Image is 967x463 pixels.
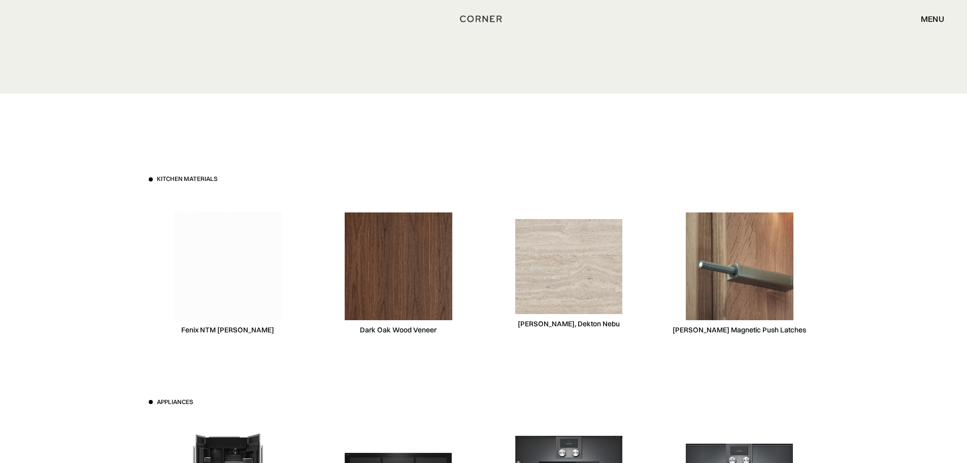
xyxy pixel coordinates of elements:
a: home [449,12,518,25]
div: Dark Oak Wood Veneer [360,325,437,335]
div: Fenix NTM [PERSON_NAME] [181,325,274,335]
h3: Kitchen materials [157,175,217,183]
h3: Appliances [157,398,193,407]
div: menu [911,10,944,27]
div: [PERSON_NAME] Magnetic Push Latches [673,325,806,335]
div: [PERSON_NAME], Dekton Nebu [518,319,620,329]
div: menu [921,15,944,23]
